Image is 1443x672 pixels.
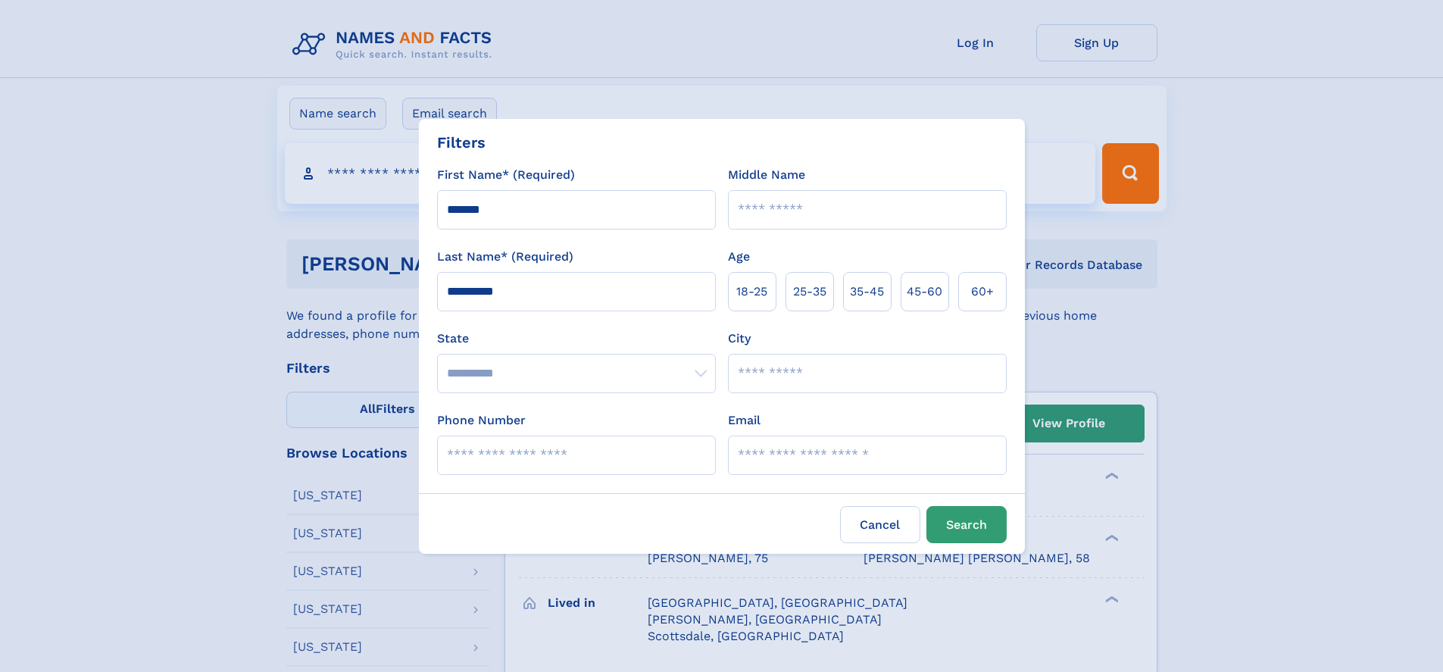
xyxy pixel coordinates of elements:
span: 35‑45 [850,283,884,301]
label: Phone Number [437,411,526,430]
label: State [437,330,716,348]
label: Email [728,411,761,430]
label: City [728,330,751,348]
label: Middle Name [728,166,805,184]
label: Last Name* (Required) [437,248,573,266]
span: 25‑35 [793,283,826,301]
button: Search [926,506,1007,543]
span: 18‑25 [736,283,767,301]
label: First Name* (Required) [437,166,575,184]
span: 60+ [971,283,994,301]
span: 45‑60 [907,283,942,301]
div: Filters [437,131,486,154]
label: Cancel [840,506,920,543]
label: Age [728,248,750,266]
